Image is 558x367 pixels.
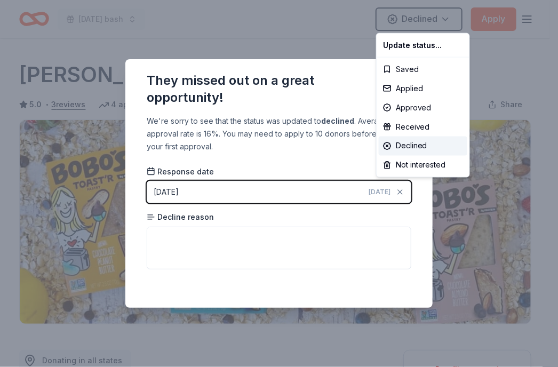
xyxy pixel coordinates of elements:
[379,60,467,79] div: Saved
[379,98,467,117] div: Approved
[379,137,467,156] div: Declined
[379,156,467,175] div: Not interested
[79,13,124,26] span: [DATE] bash
[379,117,467,137] div: Received
[379,79,467,98] div: Applied
[379,36,467,55] div: Update status...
